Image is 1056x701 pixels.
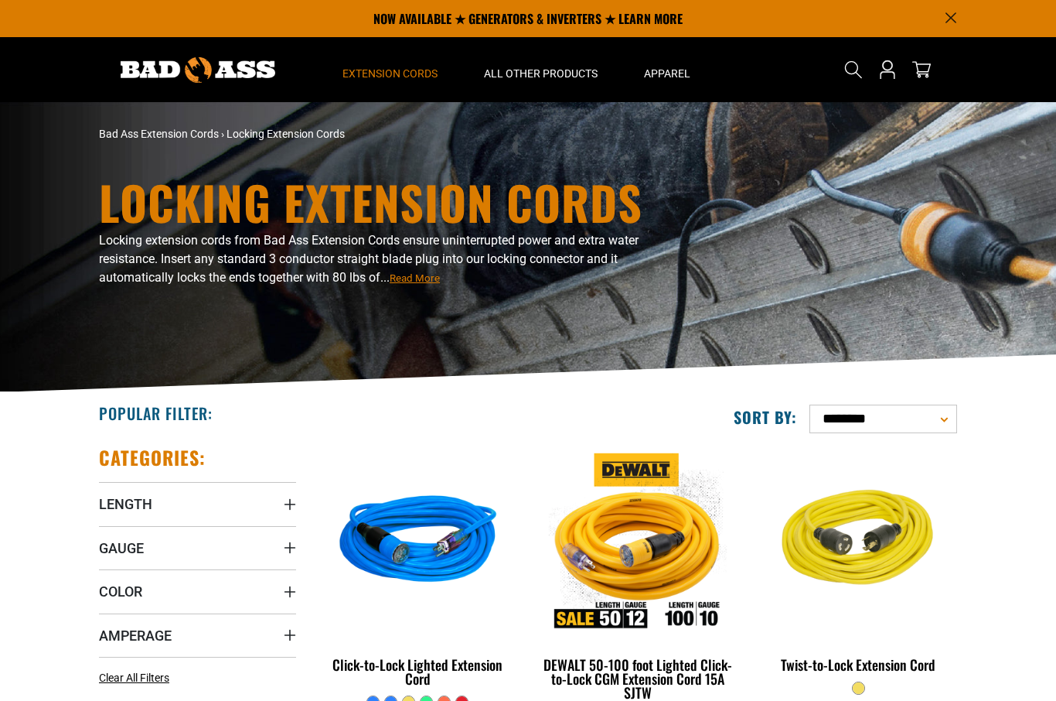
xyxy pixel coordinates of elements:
span: Clear All Filters [99,672,169,684]
summary: Gauge [99,526,296,569]
a: yellow Twist-to-Lock Extension Cord [760,446,957,681]
a: Bad Ass Extension Cords [99,128,219,140]
span: Locking extension cords from Bad Ass Extension Cords ensure uninterrupted power and extra water r... [99,233,639,285]
span: Apparel [644,67,690,80]
span: › [221,128,224,140]
div: DEWALT 50-100 foot Lighted Click-to-Lock CGM Extension Cord 15A SJTW [540,658,737,699]
img: Bad Ass Extension Cords [121,57,275,83]
a: blue Click-to-Lock Lighted Extension Cord [319,446,516,695]
summary: Length [99,482,296,525]
summary: Apparel [621,37,714,102]
img: blue [321,453,516,631]
span: All Other Products [484,67,598,80]
span: Gauge [99,539,144,557]
h2: Categories: [99,446,206,470]
summary: Amperage [99,614,296,657]
img: yellow [761,453,956,631]
nav: breadcrumbs [99,126,663,142]
summary: Extension Cords [319,37,461,102]
h2: Popular Filter: [99,403,213,423]
span: Color [99,583,142,600]
div: Twist-to-Lock Extension Cord [760,658,957,672]
span: Read More [390,272,440,284]
h1: Locking Extension Cords [99,179,663,225]
a: Clear All Filters [99,670,175,686]
div: Click-to-Lock Lighted Extension Cord [319,658,516,686]
span: Locking Extension Cords [227,128,345,140]
summary: Color [99,569,296,613]
span: Extension Cords [342,67,438,80]
img: DEWALT 50-100 foot Lighted Click-to-Lock CGM Extension Cord 15A SJTW [540,453,735,631]
span: Amperage [99,627,172,645]
span: Length [99,495,152,513]
label: Sort by: [734,407,797,427]
summary: All Other Products [461,37,621,102]
summary: Search [841,57,866,82]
